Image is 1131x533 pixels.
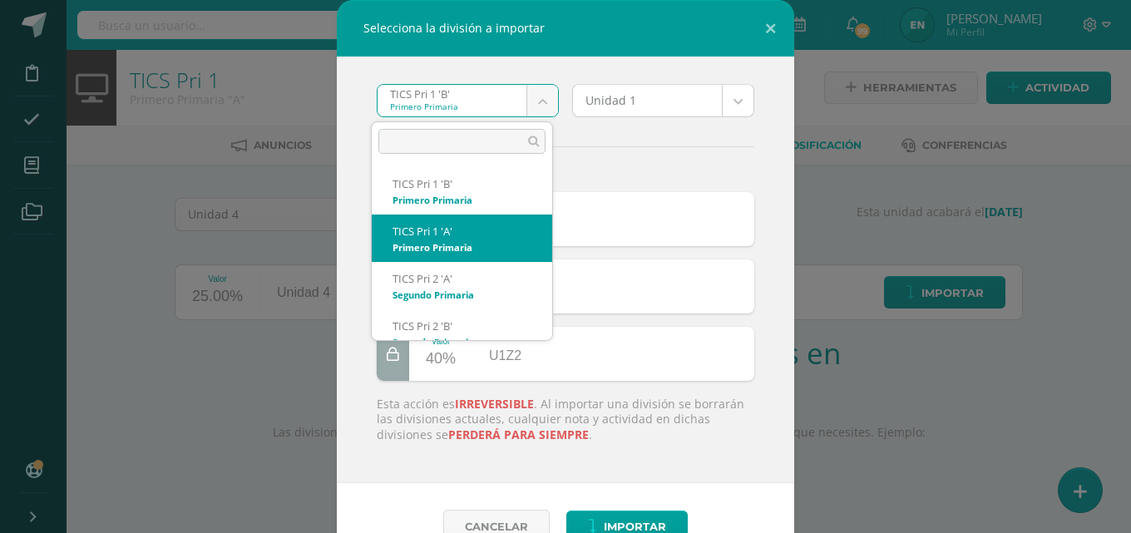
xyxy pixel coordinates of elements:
[393,290,531,299] div: Segundo Primaria
[393,195,531,205] div: Primero Primaria
[393,225,531,239] div: TICS Pri 1 'A'
[393,177,531,191] div: TICS Pri 1 'B'
[393,243,531,252] div: Primero Primaria
[393,338,531,347] div: Segundo Primaria
[393,319,531,333] div: TICS Pri 2 'B'
[393,272,531,286] div: TICS Pri 2 'A'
